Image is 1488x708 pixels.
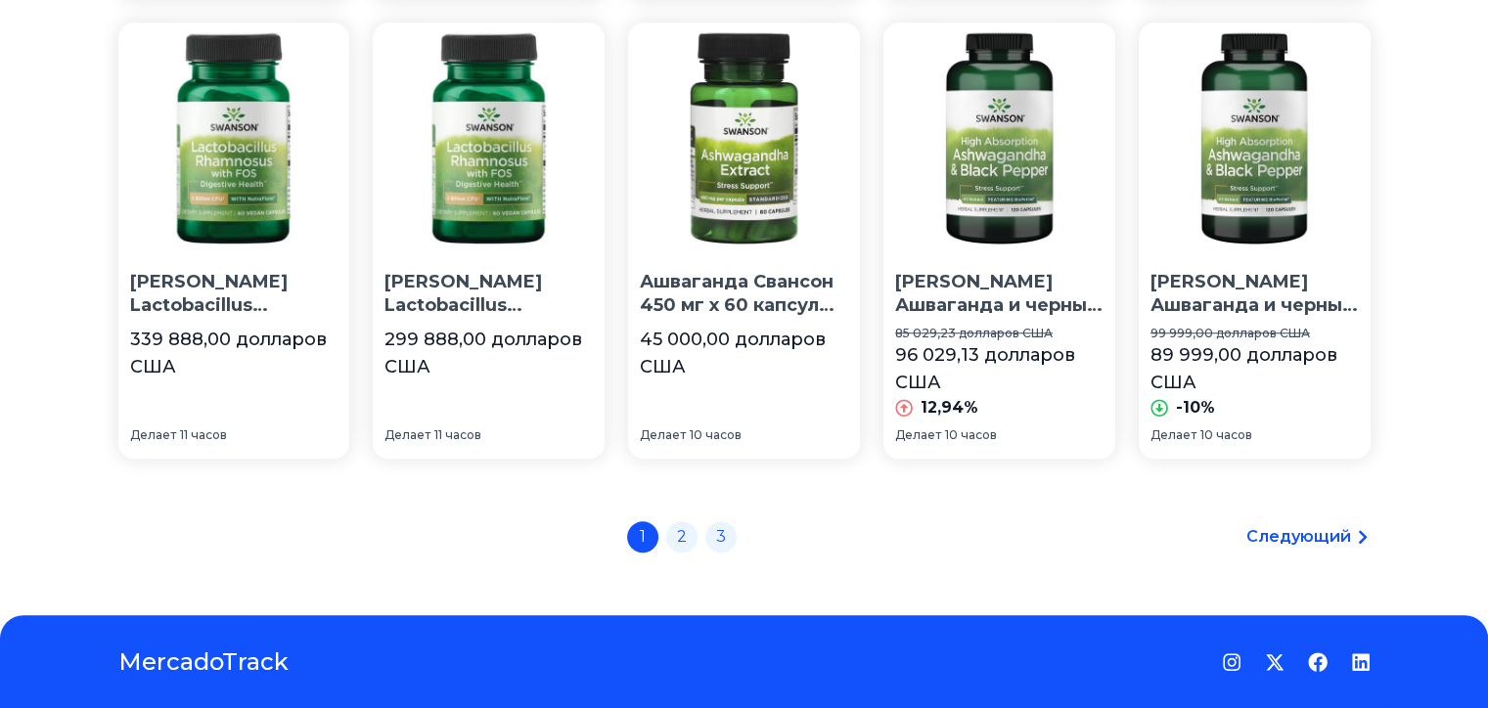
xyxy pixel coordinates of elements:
a: Swanson Lactobacillus Rhamnosus с Fos 5b Cfu 60 капсул[PERSON_NAME] Lactobacillus Rhamnosus с Fos... [373,22,605,459]
font: Делает [895,427,941,442]
font: -10% [1176,398,1215,417]
font: 85 029,23 долларов США [895,326,1053,340]
img: Ашваганда Свансон 450 мг х 60 капсул для снятия стресса [628,22,860,254]
a: Инстаграм [1222,652,1241,672]
font: [PERSON_NAME] Ашваганда и черный перец, высокая усвояемость, 120 капсул [895,271,1103,389]
font: [PERSON_NAME] Lactobacillus Rhamnosus с Fos 5b Cfu 60 капсул [384,271,572,365]
a: Твиттер [1265,652,1285,672]
font: 339 888,00 долларов США [130,329,327,377]
img: Swanson Ашваганда и черный перец, высокая усвояемость, 120 капсул [883,22,1115,254]
a: LinkedIn [1351,652,1371,672]
a: Фейсбук [1308,652,1328,672]
font: 3 [716,527,726,546]
font: Делает [384,427,430,442]
font: 99 999,00 долларов США [1150,326,1310,340]
font: 96 029,13 долларов США [895,344,1075,393]
img: Swanson Ашваганда и черный перец, высокая усвояемость, 120 капсул [1139,22,1371,254]
font: 12,94% [921,398,978,417]
a: Swanson Ашваганда и черный перец, высокая усвояемость, 120 капсул[PERSON_NAME] Ашваганда и черный... [883,22,1115,459]
font: 45 000,00 долларов США [640,329,826,377]
font: Делает [130,427,176,442]
font: 10 часов [945,427,997,442]
font: Следующий [1246,527,1351,546]
font: 2 [677,527,687,546]
a: 2 [666,521,698,553]
font: 299 888,00 долларов США [384,329,582,377]
a: MercadoTrack [118,646,289,678]
a: Следующий [1246,525,1371,549]
a: Ашваганда Свансон 450 мг х 60 капсул для снятия стрессаАшваганда Свансон 450 мг х 60 капсул для с... [628,22,860,459]
font: 11 часов [434,427,481,442]
font: 89 999,00 долларов США [1150,344,1337,393]
img: Swanson Lactobacillus Rhamnosus с Fos 5b Cfu 60 капсул [373,22,605,254]
font: Делает [640,427,686,442]
font: MercadoTrack [118,647,289,676]
img: Swanson Lactobacillus Rhamnosus с фос 5 мм UFC 60 капсул [118,22,350,254]
a: Swanson Ашваганда и черный перец, высокая усвояемость, 120 капсул[PERSON_NAME] Ашваганда и черный... [1139,22,1371,459]
font: 11 часов [180,427,227,442]
font: Ашваганда Свансон 450 мг х 60 капсул для снятия стресса [640,271,834,341]
a: Swanson Lactobacillus Rhamnosus с фос 5 мм UFC 60 капсул[PERSON_NAME] Lactobacillus Rhamnosus с ф... [118,22,350,459]
a: 3 [705,521,737,553]
font: 10 часов [690,427,742,442]
font: 10 часов [1200,427,1252,442]
font: [PERSON_NAME] Ашваганда и черный перец, высокая усвояемость, 120 капсул [1150,271,1358,389]
font: [PERSON_NAME] Lactobacillus Rhamnosus с фос 5 мм UFC 60 капсул [130,271,312,365]
font: Делает [1150,427,1196,442]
